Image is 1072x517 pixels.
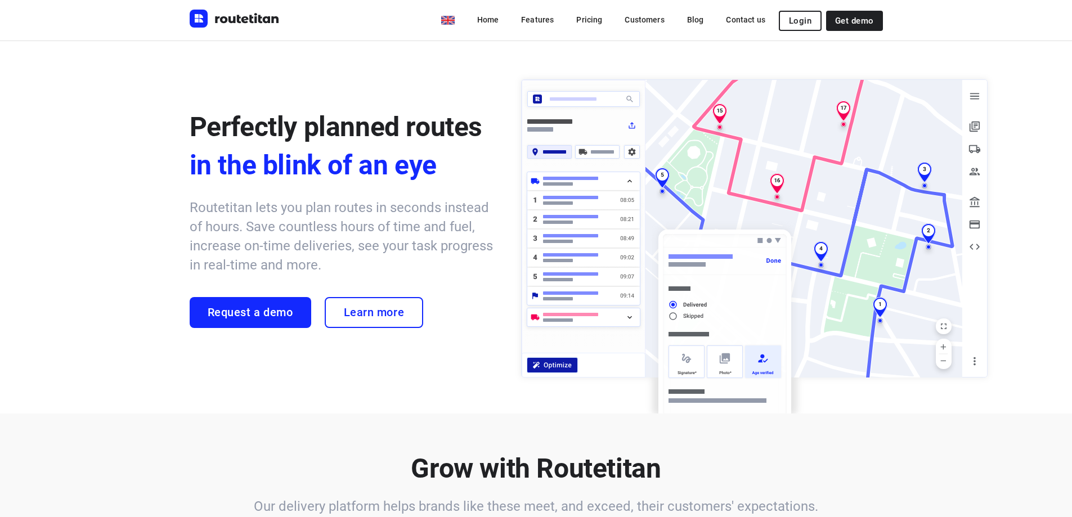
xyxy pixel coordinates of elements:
[190,10,280,30] a: Routetitan
[208,306,293,319] span: Request a demo
[190,297,311,328] a: Request a demo
[190,497,883,516] h6: Our delivery platform helps brands like these meet, and exceed, their customers' expectations.
[567,10,611,30] a: Pricing
[325,297,424,328] a: Learn more
[512,10,563,30] a: Features
[190,198,499,275] h6: Routetitan lets you plan routes in seconds instead of hours. Save countless hours of time and fue...
[789,16,811,25] span: Login
[190,146,499,185] span: in the blink of an eye
[779,11,822,31] button: Login
[190,111,482,143] span: Perfectly planned routes
[616,10,673,30] a: Customers
[411,452,661,484] b: Grow with Routetitan
[344,306,405,319] span: Learn more
[826,11,882,31] a: Get demo
[835,16,873,25] span: Get demo
[717,10,774,30] a: Contact us
[514,73,994,414] img: illustration
[190,10,280,28] img: Routetitan logo
[678,10,713,30] a: Blog
[468,10,508,30] a: Home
